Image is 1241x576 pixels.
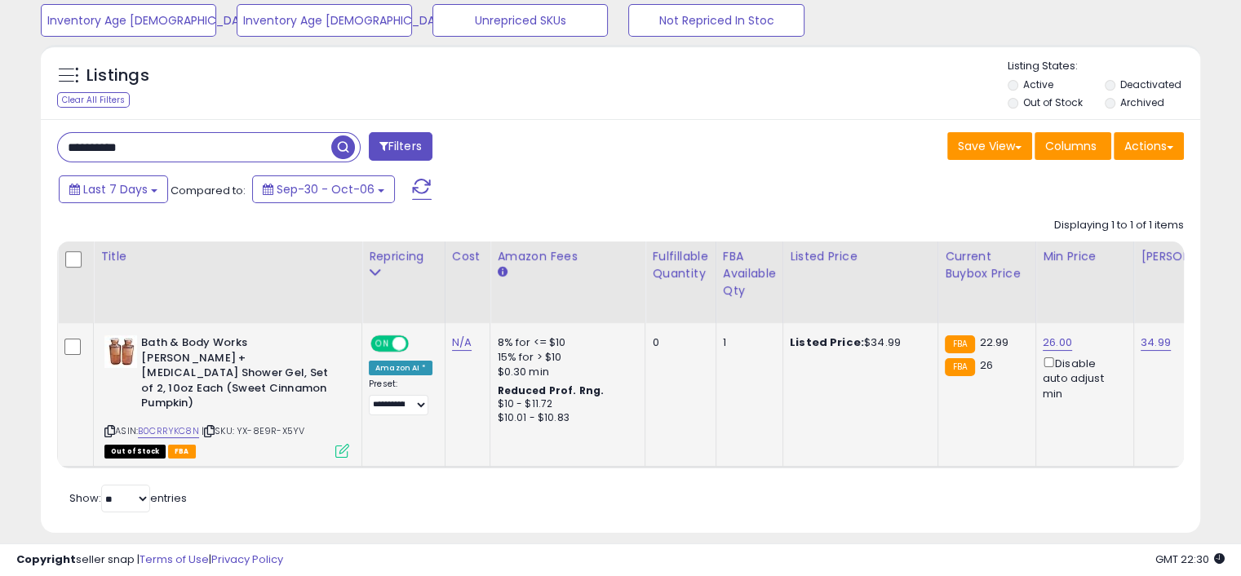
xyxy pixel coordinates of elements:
[1119,78,1181,91] label: Deactivated
[497,397,632,411] div: $10 - $11.72
[369,248,438,265] div: Repricing
[59,175,168,203] button: Last 7 Days
[16,552,283,568] div: seller snap | |
[141,335,339,415] b: Bath & Body Works [PERSON_NAME] + [MEDICAL_DATA] Shower Gel, Set of 2, 10oz Each (Sweet Cinnamon ...
[945,248,1029,282] div: Current Buybox Price
[86,64,149,87] h5: Listings
[1114,132,1184,160] button: Actions
[252,175,395,203] button: Sep-30 - Oct-06
[497,265,507,280] small: Amazon Fees.
[1043,354,1121,401] div: Disable auto adjust min
[652,335,702,350] div: 0
[497,411,632,425] div: $10.01 - $10.83
[1141,335,1171,351] a: 34.99
[83,181,148,197] span: Last 7 Days
[1008,59,1200,74] p: Listing States:
[979,357,992,373] span: 26
[202,424,304,437] span: | SKU: YX-8E9R-X5YV
[432,4,608,37] button: Unrepriced SKUs
[723,248,776,299] div: FBA Available Qty
[723,335,770,350] div: 1
[790,248,931,265] div: Listed Price
[497,335,632,350] div: 8% for <= $10
[945,335,975,353] small: FBA
[1119,95,1163,109] label: Archived
[628,4,804,37] button: Not Repriced In Stoc
[1035,132,1111,160] button: Columns
[211,552,283,567] a: Privacy Policy
[104,335,349,456] div: ASIN:
[1054,218,1184,233] div: Displaying 1 to 1 of 1 items
[104,445,166,459] span: All listings that are currently out of stock and unavailable for purchase on Amazon
[372,337,392,351] span: ON
[69,490,187,506] span: Show: entries
[369,361,432,375] div: Amazon AI *
[497,248,638,265] div: Amazon Fees
[497,383,604,397] b: Reduced Prof. Rng.
[138,424,199,438] a: B0CRRYKC8N
[1155,552,1225,567] span: 2025-10-14 22:30 GMT
[41,4,216,37] button: Inventory Age [DEMOGRAPHIC_DATA]
[652,248,708,282] div: Fulfillable Quantity
[945,358,975,376] small: FBA
[1043,335,1072,351] a: 26.00
[947,132,1032,160] button: Save View
[790,335,864,350] b: Listed Price:
[1043,248,1127,265] div: Min Price
[171,183,246,198] span: Compared to:
[57,92,130,108] div: Clear All Filters
[369,132,432,161] button: Filters
[790,335,925,350] div: $34.99
[452,248,484,265] div: Cost
[140,552,209,567] a: Terms of Use
[369,379,432,415] div: Preset:
[1023,95,1083,109] label: Out of Stock
[406,337,432,351] span: OFF
[1023,78,1053,91] label: Active
[16,552,76,567] strong: Copyright
[497,350,632,365] div: 15% for > $10
[452,335,472,351] a: N/A
[979,335,1008,350] span: 22.99
[1045,138,1097,154] span: Columns
[168,445,196,459] span: FBA
[100,248,355,265] div: Title
[1141,248,1238,265] div: [PERSON_NAME]
[104,335,137,368] img: 41d2qwhRh6L._SL40_.jpg
[237,4,412,37] button: Inventory Age [DEMOGRAPHIC_DATA]
[277,181,375,197] span: Sep-30 - Oct-06
[497,365,632,379] div: $0.30 min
